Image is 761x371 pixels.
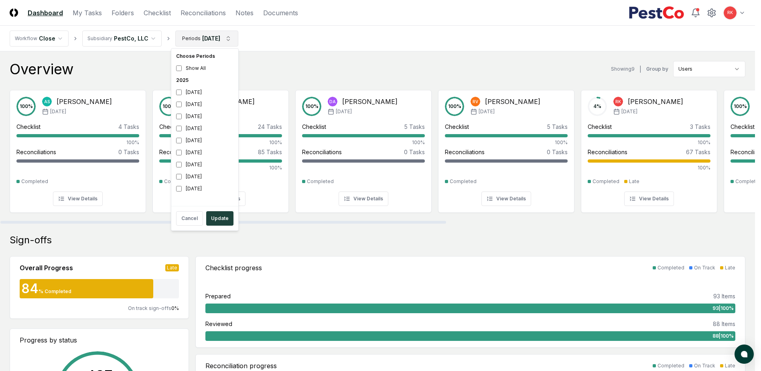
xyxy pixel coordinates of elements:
div: [DATE] [173,110,237,122]
div: [DATE] [173,171,237,183]
button: Cancel [176,211,203,226]
div: Show All [173,62,237,74]
div: [DATE] [173,147,237,159]
div: [DATE] [173,98,237,110]
div: [DATE] [173,159,237,171]
div: [DATE] [173,86,237,98]
div: Choose Periods [173,50,237,62]
div: [DATE] [173,122,237,135]
div: [DATE] [173,183,237,195]
div: 2025 [173,74,237,86]
div: [DATE] [173,135,237,147]
button: Update [206,211,233,226]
